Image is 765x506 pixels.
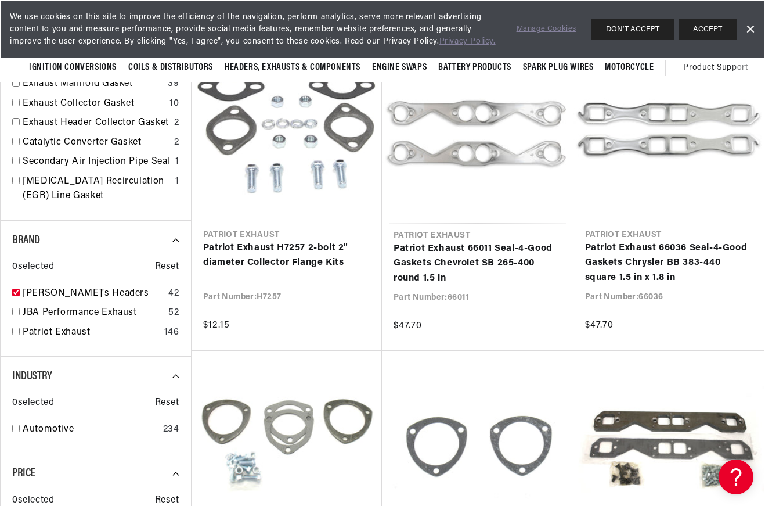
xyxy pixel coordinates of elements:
button: ACCEPT [679,19,737,40]
a: Manage Cookies [517,23,576,35]
a: Privacy Policy. [439,37,496,46]
a: Dismiss Banner [741,21,759,38]
span: We use cookies on this site to improve the efficiency of the navigation, perform analytics, serve... [10,11,500,48]
button: DON'T ACCEPT [591,19,674,40]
